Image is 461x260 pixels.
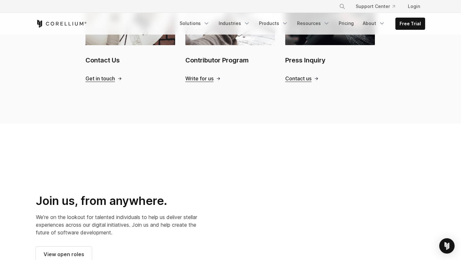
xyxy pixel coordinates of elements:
[185,55,275,65] h2: Contributor Program
[36,213,200,236] p: We’re on the lookout for talented individuals to help us deliver stellar experiences across our d...
[396,18,425,29] a: Free Trial
[359,18,389,29] a: About
[36,194,200,208] h2: Join us, from anywhere.
[285,75,311,82] span: Contact us
[439,238,455,254] div: Open Intercom Messenger
[403,1,425,12] a: Login
[85,75,115,82] span: Get in touch
[185,75,214,82] span: Write for us
[351,1,400,12] a: Support Center
[44,250,84,258] span: View open roles
[331,1,425,12] div: Navigation Menu
[335,18,358,29] a: Pricing
[176,18,214,29] a: Solutions
[85,55,175,65] h2: Contact Us
[255,18,292,29] a: Products
[293,18,334,29] a: Resources
[176,18,425,30] div: Navigation Menu
[36,20,87,28] a: Corellium Home
[336,1,348,12] button: Search
[215,18,254,29] a: Industries
[285,55,375,65] h2: Press Inquiry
